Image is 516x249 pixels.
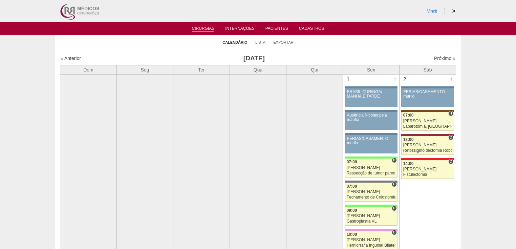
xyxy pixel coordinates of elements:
[347,195,396,200] div: Fechamento de Colostomia ou Enterostomia
[345,207,397,226] a: H 09:00 [PERSON_NAME] Gastroplastia VL
[192,26,215,32] a: Cirurgias
[61,56,81,61] a: « Anterior
[345,181,397,183] div: Key: Santa Catarina
[403,113,414,118] span: 07:00
[448,111,453,116] span: Hospital
[345,135,397,153] a: FÉRIAS/CASAMENTO murilo
[230,65,286,74] th: Qua
[448,135,453,140] span: Consultório
[452,9,455,13] i: Sair
[347,166,396,170] div: [PERSON_NAME]
[347,137,395,145] div: FÉRIAS/CASAMENTO murilo
[392,182,397,187] span: Consultório
[401,158,454,160] div: Key: Assunção
[347,190,396,194] div: [PERSON_NAME]
[273,40,294,45] a: Exportar
[449,75,454,83] div: +
[434,56,455,61] a: Próximo »
[345,205,397,207] div: Key: Brasil
[345,133,397,135] div: Key: Aviso
[392,206,397,211] span: Hospital
[347,219,396,224] div: Gastroplastia VL
[403,148,452,153] div: Retossigmoidectomia Robótica
[347,208,357,213] span: 09:00
[222,40,247,45] a: Calendário
[403,124,452,129] div: Laparotomia, [GEOGRAPHIC_DATA], Drenagem, Bridas
[403,161,414,166] span: 14:00
[403,137,414,142] span: 13:00
[403,172,452,177] div: Fistulectomia
[345,86,397,88] div: Key: Aviso
[401,160,454,179] a: C 14:00 [PERSON_NAME] Fistulectomia
[400,75,410,85] div: 2
[345,157,397,159] div: Key: Brasil
[403,167,452,171] div: [PERSON_NAME]
[286,65,343,74] th: Qui
[347,160,357,164] span: 07:00
[392,75,398,83] div: +
[255,40,265,45] a: Lista
[401,88,454,107] a: FÉRIAS/CASAMENTO murilo
[404,90,452,99] div: FÉRIAS/CASAMENTO murilo
[343,65,400,74] th: Sex
[347,113,395,122] div: Ausência Nicolas pela manhã
[448,159,453,164] span: Consultório
[60,65,117,74] th: Dom
[347,184,357,189] span: 07:00
[400,65,456,74] th: Sáb
[345,112,397,130] a: Ausência Nicolas pela manhã
[299,26,324,33] a: Cadastros
[347,171,396,175] div: Ressecção de tumor parede abdominal pélvica
[265,26,288,33] a: Pacientes
[401,110,454,112] div: Key: Santa Joana
[347,90,395,99] div: BRASIL CURINGA/ MANHÃ E TARDE
[427,9,437,14] a: Vincit
[347,238,396,242] div: [PERSON_NAME]
[347,243,396,248] div: Herniorrafia Inguinal Bilateral
[343,75,353,85] div: 1
[345,88,397,107] a: BRASIL CURINGA/ MANHÃ E TARDE
[392,158,397,163] span: Hospital
[392,230,397,235] span: Consultório
[347,232,357,237] span: 10:00
[401,86,454,88] div: Key: Aviso
[401,136,454,155] a: C 13:00 [PERSON_NAME] Retossigmoidectomia Robótica
[155,54,353,63] h3: [DATE]
[403,119,452,123] div: [PERSON_NAME]
[173,65,230,74] th: Ter
[345,159,397,178] a: H 07:00 [PERSON_NAME] Ressecção de tumor parede abdominal pélvica
[117,65,173,74] th: Seg
[345,110,397,112] div: Key: Aviso
[225,26,255,33] a: Internações
[345,183,397,202] a: C 07:00 [PERSON_NAME] Fechamento de Colostomia ou Enterostomia
[401,134,454,136] div: Key: Sírio Libanês
[345,229,397,231] div: Key: Albert Einstein
[401,112,454,131] a: H 07:00 [PERSON_NAME] Laparotomia, [GEOGRAPHIC_DATA], Drenagem, Bridas
[403,143,452,147] div: [PERSON_NAME]
[347,214,396,218] div: [PERSON_NAME]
